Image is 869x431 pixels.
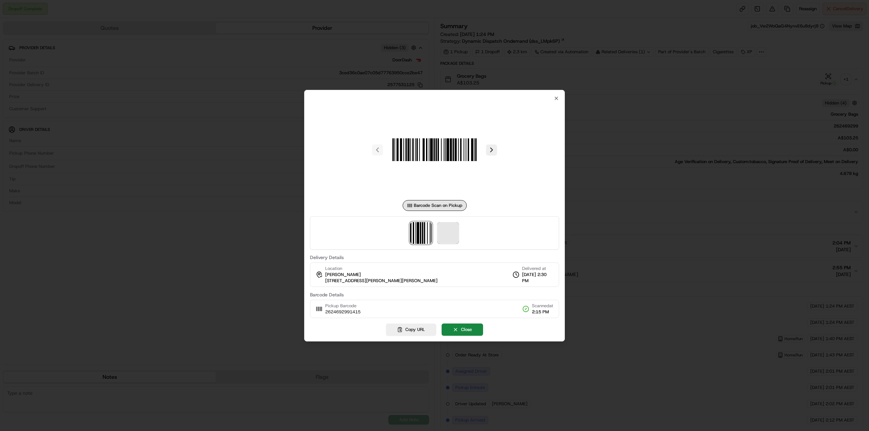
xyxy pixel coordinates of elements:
span: Scanned at [532,303,553,309]
div: Barcode Scan on Pickup [403,200,467,211]
button: Close [442,324,483,336]
span: Location [325,266,342,272]
label: Barcode Details [310,292,559,297]
span: Delivered at [522,266,553,272]
label: Delivery Details [310,255,559,260]
img: barcode_scan_on_pickup image [386,101,483,199]
span: [DATE] 2:30 PM [522,272,553,284]
img: barcode_scan_on_pickup image [410,222,432,244]
span: Pickup Barcode [325,303,360,309]
span: 2:15 PM [532,309,553,315]
span: [PERSON_NAME] [325,272,361,278]
span: [STREET_ADDRESS][PERSON_NAME][PERSON_NAME] [325,278,438,284]
span: 2624692991415 [325,309,360,315]
button: Copy URL [386,324,436,336]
